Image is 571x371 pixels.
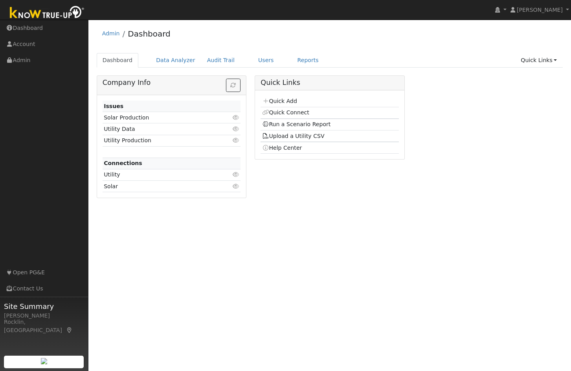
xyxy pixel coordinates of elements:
[103,79,241,87] h5: Company Info
[102,30,120,37] a: Admin
[517,7,563,13] span: [PERSON_NAME]
[262,98,297,104] a: Quick Add
[103,181,218,192] td: Solar
[232,138,239,143] i: Click to view
[4,301,84,312] span: Site Summary
[262,109,309,116] a: Quick Connect
[150,53,201,68] a: Data Analyzer
[103,135,218,146] td: Utility Production
[97,53,139,68] a: Dashboard
[232,172,239,177] i: Click to view
[201,53,241,68] a: Audit Trail
[4,312,84,320] div: [PERSON_NAME]
[104,103,123,109] strong: Issues
[262,121,331,127] a: Run a Scenario Report
[232,126,239,132] i: Click to view
[292,53,325,68] a: Reports
[232,184,239,189] i: Click to view
[232,115,239,120] i: Click to view
[262,133,325,139] a: Upload a Utility CSV
[103,112,218,123] td: Solar Production
[103,123,218,135] td: Utility Data
[261,79,398,87] h5: Quick Links
[104,160,142,166] strong: Connections
[41,358,47,364] img: retrieve
[103,169,218,180] td: Utility
[4,318,84,334] div: Rocklin, [GEOGRAPHIC_DATA]
[515,53,563,68] a: Quick Links
[128,29,171,39] a: Dashboard
[66,327,73,333] a: Map
[252,53,280,68] a: Users
[262,145,302,151] a: Help Center
[6,4,88,22] img: Know True-Up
